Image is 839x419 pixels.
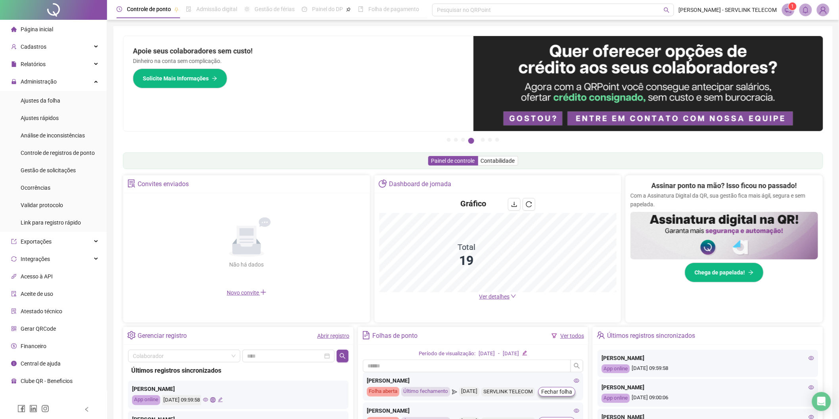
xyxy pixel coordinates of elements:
[203,397,208,402] span: eye
[11,256,17,262] span: sync
[791,4,794,9] span: 1
[372,329,418,343] div: Folhas de ponto
[431,158,475,164] span: Painel de controle
[651,180,797,191] h2: Assinar ponto na mão? Isso ficou no passado!
[808,355,814,361] span: eye
[601,383,814,392] div: [PERSON_NAME]
[196,6,237,12] span: Admissão digital
[601,394,814,403] div: [DATE] 09:00:06
[11,239,17,244] span: export
[419,350,475,358] div: Período de visualização:
[127,179,136,188] span: solution
[131,366,345,375] div: Últimos registros sincronizados
[11,44,17,50] span: user-add
[481,138,485,142] button: 5
[11,309,17,314] span: solution
[162,395,201,405] div: [DATE] 09:59:58
[339,353,346,359] span: search
[21,167,76,173] span: Gestão de solicitações
[21,44,46,50] span: Cadastros
[11,361,17,366] span: info-circle
[127,331,136,339] span: setting
[41,405,49,413] span: instagram
[11,378,17,384] span: gift
[454,138,458,142] button: 2
[11,274,17,279] span: api
[812,392,831,411] div: Open Intercom Messenger
[84,407,90,412] span: left
[511,293,516,299] span: down
[498,350,500,358] div: -
[186,6,192,12] span: file-done
[21,291,53,297] span: Aceite de uso
[538,387,575,396] button: Fechar folha
[127,6,171,12] span: Controle de ponto
[218,397,223,402] span: edit
[630,191,818,209] p: Com a Assinatura Digital da QR, sua gestão fica mais ágil, segura e sem papelada.
[358,6,364,12] span: book
[574,408,579,413] span: eye
[260,289,266,295] span: plus
[21,326,56,332] span: Gerar QRCode
[488,138,492,142] button: 6
[21,238,52,245] span: Exportações
[21,185,50,191] span: Ocorrências
[143,74,209,83] span: Solicite Mais Informações
[212,76,217,81] span: arrow-right
[367,406,579,415] div: [PERSON_NAME]
[597,331,605,339] span: team
[132,385,345,393] div: [PERSON_NAME]
[574,363,580,369] span: search
[695,268,745,277] span: Chega de papelada!
[29,405,37,413] span: linkedin
[133,46,464,57] h2: Apoie seus colaboradores sem custo!
[748,270,754,275] span: arrow-right
[21,256,50,262] span: Integrações
[808,385,814,390] span: eye
[133,69,227,88] button: Solicite Mais Informações
[447,138,451,142] button: 1
[817,4,829,16] img: 32367
[552,333,557,339] span: filter
[21,61,46,67] span: Relatórios
[459,387,479,396] div: [DATE]
[511,201,517,208] span: download
[481,387,535,396] div: SERVLINK TELECOM
[312,6,343,12] span: Painel do DP
[21,273,53,280] span: Acesso à API
[452,387,457,396] span: send
[789,2,797,10] sup: 1
[368,6,419,12] span: Folha de pagamento
[11,79,17,84] span: lock
[522,350,527,356] span: edit
[479,350,495,358] div: [DATE]
[21,115,59,121] span: Ajustes rápidos
[317,333,349,339] a: Abrir registro
[21,202,63,208] span: Validar protocolo
[138,329,187,343] div: Gerenciar registro
[601,354,814,362] div: [PERSON_NAME]
[244,6,250,12] span: sun
[461,138,465,142] button: 3
[11,326,17,331] span: qrcode
[11,61,17,67] span: file
[601,364,630,373] div: App online
[601,364,814,373] div: [DATE] 09:59:58
[227,289,266,296] span: Novo convite
[132,395,160,405] div: App online
[389,177,451,191] div: Dashboard de jornada
[255,6,295,12] span: Gestão de férias
[479,293,510,300] span: Ver detalhes
[21,26,53,32] span: Página inicial
[802,6,809,13] span: bell
[210,397,215,402] span: global
[526,201,532,208] span: reload
[607,329,695,343] div: Últimos registros sincronizados
[21,97,60,104] span: Ajustes da folha
[630,212,818,259] img: banner%2F02c71560-61a6-44d4-94b9-c8ab97240462.png
[785,6,792,13] span: notification
[479,293,516,300] a: Ver detalhes down
[346,7,351,12] span: pushpin
[21,78,57,85] span: Administração
[117,6,122,12] span: clock-circle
